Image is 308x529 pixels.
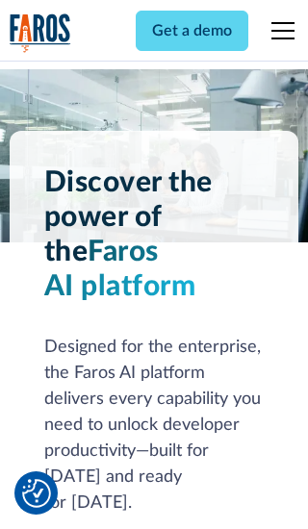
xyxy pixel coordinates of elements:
img: Logo of the analytics and reporting company Faros. [10,13,71,53]
div: menu [260,8,298,54]
button: Cookie Settings [22,479,51,508]
img: Revisit consent button [22,479,51,508]
h1: Discover the power of the [44,165,265,304]
a: Get a demo [136,11,248,51]
div: Designed for the enterprise, the Faros AI platform delivers every capability you need to unlock d... [44,335,265,516]
a: home [10,13,71,53]
span: Faros AI platform [44,238,196,301]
